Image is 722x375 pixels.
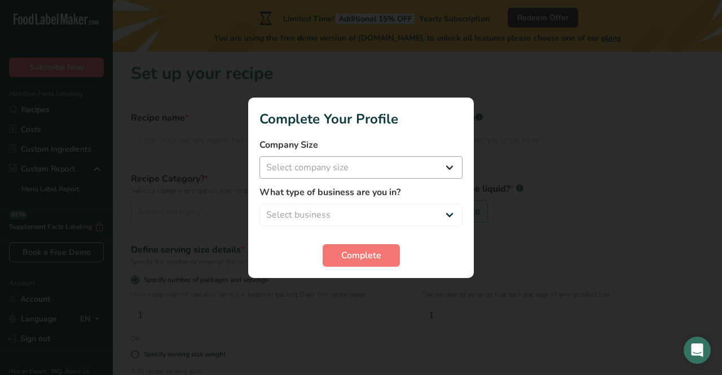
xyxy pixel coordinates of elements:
label: What type of business are you in? [259,186,463,199]
h1: Complete Your Profile [259,109,463,129]
button: Complete [323,244,400,267]
div: Open Intercom Messenger [684,337,711,364]
span: Complete [341,249,381,262]
label: Company Size [259,138,463,152]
